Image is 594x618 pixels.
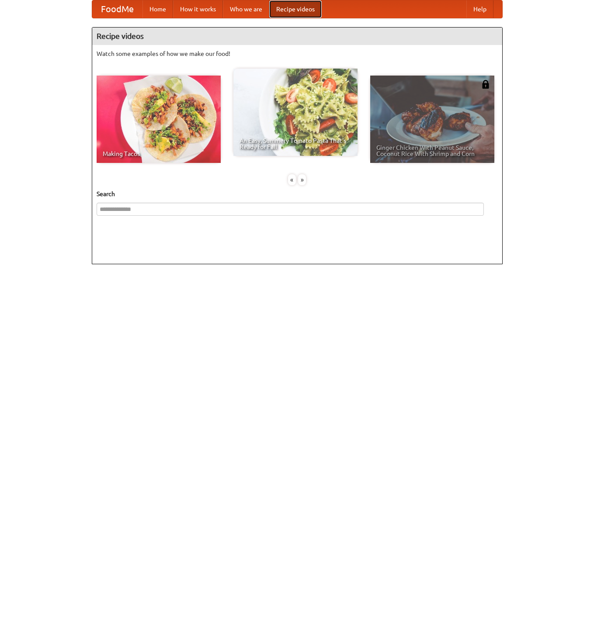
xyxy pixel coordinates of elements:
a: An Easy, Summery Tomato Pasta That's Ready for Fall [233,69,358,156]
h5: Search [97,190,498,198]
img: 483408.png [481,80,490,89]
a: FoodMe [92,0,142,18]
span: Making Tacos [103,151,215,157]
p: Watch some examples of how we make our food! [97,49,498,58]
span: An Easy, Summery Tomato Pasta That's Ready for Fall [240,138,351,150]
a: Home [142,0,173,18]
a: Help [466,0,493,18]
h4: Recipe videos [92,28,502,45]
a: Making Tacos [97,76,221,163]
a: How it works [173,0,223,18]
a: Who we are [223,0,269,18]
div: » [298,174,306,185]
a: Recipe videos [269,0,322,18]
div: « [288,174,296,185]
